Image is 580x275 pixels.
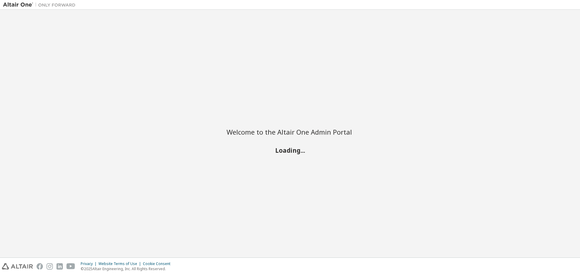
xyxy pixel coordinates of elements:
[47,263,53,270] img: instagram.svg
[2,263,33,270] img: altair_logo.svg
[37,263,43,270] img: facebook.svg
[143,261,174,266] div: Cookie Consent
[81,266,174,271] p: © 2025 Altair Engineering, Inc. All Rights Reserved.
[56,263,63,270] img: linkedin.svg
[66,263,75,270] img: youtube.svg
[98,261,143,266] div: Website Terms of Use
[81,261,98,266] div: Privacy
[227,146,353,154] h2: Loading...
[3,2,79,8] img: Altair One
[227,128,353,136] h2: Welcome to the Altair One Admin Portal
